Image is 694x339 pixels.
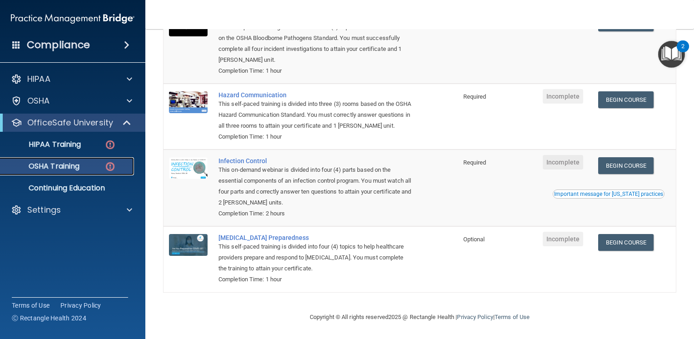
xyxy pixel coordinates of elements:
div: This self-paced training is divided into four (4) exposure incidents based on the OSHA Bloodborne... [218,22,412,65]
span: Required [463,93,486,100]
span: Incomplete [543,155,583,169]
div: This self-paced training is divided into three (3) rooms based on the OSHA Hazard Communication S... [218,99,412,131]
a: Hazard Communication [218,91,412,99]
span: Incomplete [543,232,583,246]
a: OfficeSafe University [11,117,132,128]
div: Copyright © All rights reserved 2025 @ Rectangle Health | | [254,303,585,332]
a: Settings [11,204,132,215]
div: 2 [681,46,684,58]
a: Privacy Policy [60,301,101,310]
div: Completion Time: 1 hour [218,65,412,76]
a: OSHA [11,95,132,106]
a: Privacy Policy [457,314,493,320]
p: Continuing Education [6,184,130,193]
div: Completion Time: 1 hour [218,131,412,142]
a: HIPAA [11,74,132,85]
span: Required [463,159,486,166]
p: HIPAA [27,74,50,85]
a: Begin Course [598,91,654,108]
a: Infection Control [218,157,412,165]
img: danger-circle.6113f641.png [104,161,116,172]
a: Begin Course [598,234,654,251]
img: danger-circle.6113f641.png [104,139,116,150]
img: PMB logo [11,10,134,28]
div: This on-demand webinar is divided into four (4) parts based on the essential components of an inf... [218,165,412,208]
button: Read this if you are a dental practitioner in the state of CA [553,189,664,199]
p: OfficeSafe University [27,117,113,128]
span: Optional [463,236,485,243]
div: Completion Time: 2 hours [218,208,412,219]
span: Ⓒ Rectangle Health 2024 [12,314,86,323]
button: Open Resource Center, 2 new notifications [658,41,685,68]
p: Settings [27,204,61,215]
a: Terms of Use [12,301,50,310]
div: Important message for [US_STATE] practices [554,191,663,197]
p: HIPAA Training [6,140,81,149]
p: OSHA Training [6,162,79,171]
span: Incomplete [543,89,583,104]
p: OSHA [27,95,50,106]
a: Terms of Use [495,314,530,320]
a: Begin Course [598,157,654,174]
div: This self-paced training is divided into four (4) topics to help healthcare providers prepare and... [218,241,412,274]
div: Completion Time: 1 hour [218,274,412,285]
h4: Compliance [27,39,90,51]
a: [MEDICAL_DATA] Preparedness [218,234,412,241]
